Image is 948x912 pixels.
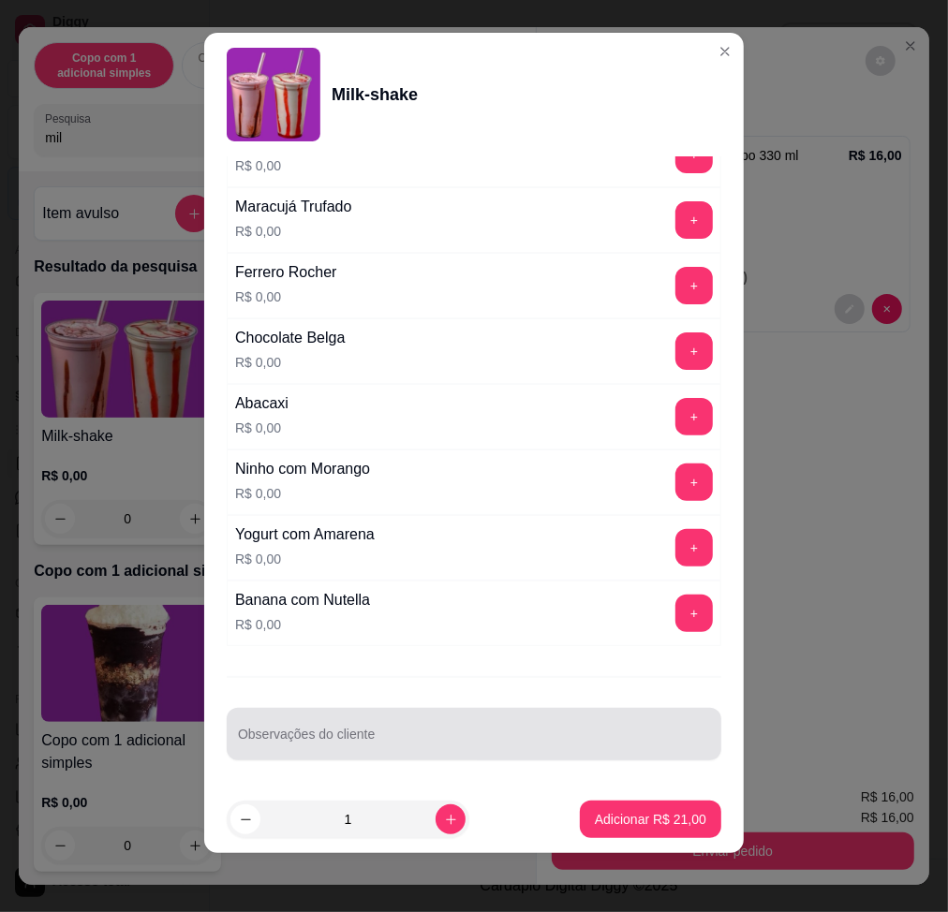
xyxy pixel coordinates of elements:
[235,523,375,546] div: Yogurt com Amarena
[580,801,721,838] button: Adicionar R$ 21,00
[235,156,349,175] p: R$ 0,00
[675,398,713,435] button: add
[235,287,336,306] p: R$ 0,00
[595,810,706,829] p: Adicionar R$ 21,00
[230,804,260,834] button: decrease-product-quantity
[235,589,370,611] div: Banana com Nutella
[238,732,710,751] input: Observações do cliente
[235,615,370,634] p: R$ 0,00
[675,595,713,632] button: add
[675,463,713,501] button: add
[332,81,418,108] div: Milk-shake
[235,550,375,568] p: R$ 0,00
[235,458,370,480] div: Ninho com Morango
[235,419,289,437] p: R$ 0,00
[235,222,352,241] p: R$ 0,00
[235,392,289,415] div: Abacaxi
[235,261,336,284] div: Ferrero Rocher
[436,804,466,834] button: increase-product-quantity
[235,484,370,503] p: R$ 0,00
[675,332,713,370] button: add
[235,353,345,372] p: R$ 0,00
[710,37,740,66] button: Close
[675,201,713,239] button: add
[227,48,320,141] img: product-image
[675,267,713,304] button: add
[235,196,352,218] div: Maracujá Trufado
[675,529,713,566] button: add
[235,327,345,349] div: Chocolate Belga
